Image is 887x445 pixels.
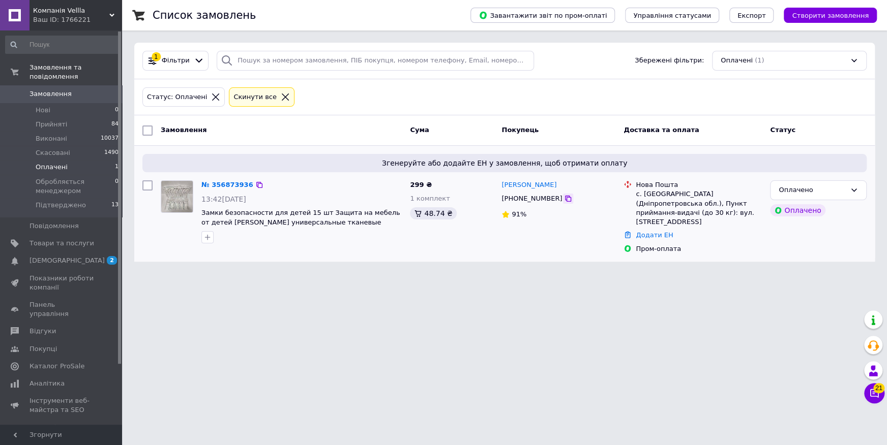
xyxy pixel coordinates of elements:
div: Оплачено [770,204,825,216]
span: Показники роботи компанії [29,274,94,292]
button: Чат з покупцем21 [864,383,884,403]
span: Покупці [29,344,57,354]
span: Фільтри [162,56,190,66]
button: Створити замовлення [784,8,877,23]
span: Аналітика [29,379,65,388]
span: 13:42[DATE] [201,195,246,203]
span: 84 [111,120,119,129]
span: (1) [755,56,764,64]
span: 0 [115,106,119,115]
button: Завантажити звіт по пром-оплаті [470,8,615,23]
div: 48.74 ₴ [410,207,456,219]
span: Каталог ProSale [29,362,84,371]
h1: Список замовлень [153,9,256,21]
span: Скасовані [36,148,70,157]
span: 299 ₴ [410,181,432,188]
div: Оплачено [779,185,846,196]
span: Замовлення [29,89,72,99]
a: Замки безопасности для детей 15 шт Защита на мебель от детей [PERSON_NAME] универсальные тканевые... [201,209,400,235]
span: Відгуки [29,327,56,336]
span: Компанія Vellla [33,6,109,15]
span: 0 [115,177,119,196]
span: Прийняті [36,120,67,129]
input: Пошук [5,36,120,54]
span: 21 [873,383,884,393]
span: Виконані [36,134,67,143]
span: Оплачені [721,56,753,66]
span: Товари та послуги [29,239,94,248]
span: [DEMOGRAPHIC_DATA] [29,256,105,265]
span: Збережені фільтри: [635,56,704,66]
span: Управління статусами [633,12,711,19]
span: Статус [770,126,795,134]
span: Згенеруйте або додайте ЕН у замовлення, щоб отримати оплату [146,158,863,168]
a: [PERSON_NAME] [501,180,556,190]
div: Нова Пошта [636,180,762,189]
div: Ваш ID: 1766221 [33,15,122,24]
a: Створити замовлення [774,11,877,19]
span: Завантажити звіт по пром-оплаті [479,11,607,20]
span: Повідомлення [29,221,79,231]
span: [PHONE_NUMBER] [501,195,562,202]
div: 1 [152,52,161,61]
a: Додати ЕН [636,231,673,239]
span: Обробляється менеджером [36,177,115,196]
span: Підтверджено [36,201,86,210]
a: Фото товару [161,180,193,213]
span: 2 [107,256,117,265]
span: Замовлення та повідомлення [29,63,122,81]
span: Доставка та оплата [624,126,699,134]
span: Експорт [737,12,766,19]
span: 1 [115,163,119,172]
img: Фото товару [161,181,192,212]
input: Пошук за номером замовлення, ПІБ покупця, номером телефону, Email, номером накладної [217,51,534,71]
button: Управління статусами [625,8,719,23]
div: Статус: Оплачені [145,92,209,103]
span: Управління сайтом [29,423,94,441]
span: Замовлення [161,126,206,134]
span: Інструменти веб-майстра та SEO [29,396,94,415]
a: № 356873936 [201,181,253,188]
span: Оплачені [36,163,68,172]
span: Покупець [501,126,539,134]
span: 10037 [101,134,119,143]
span: 91% [512,210,526,218]
span: Cума [410,126,429,134]
div: Пром-оплата [636,244,762,253]
span: Нові [36,106,50,115]
span: 13 [111,201,119,210]
span: Панель управління [29,300,94,319]
span: 1490 [104,148,119,157]
span: 1 комплект [410,195,450,202]
div: с. [GEOGRAPHIC_DATA] (Дніпропетровська обл.), Пункт приймання-видачі (до 30 кг): вул. [STREET_ADD... [636,189,762,227]
button: Експорт [729,8,774,23]
div: Cкинути все [231,92,279,103]
span: Створити замовлення [792,12,869,19]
